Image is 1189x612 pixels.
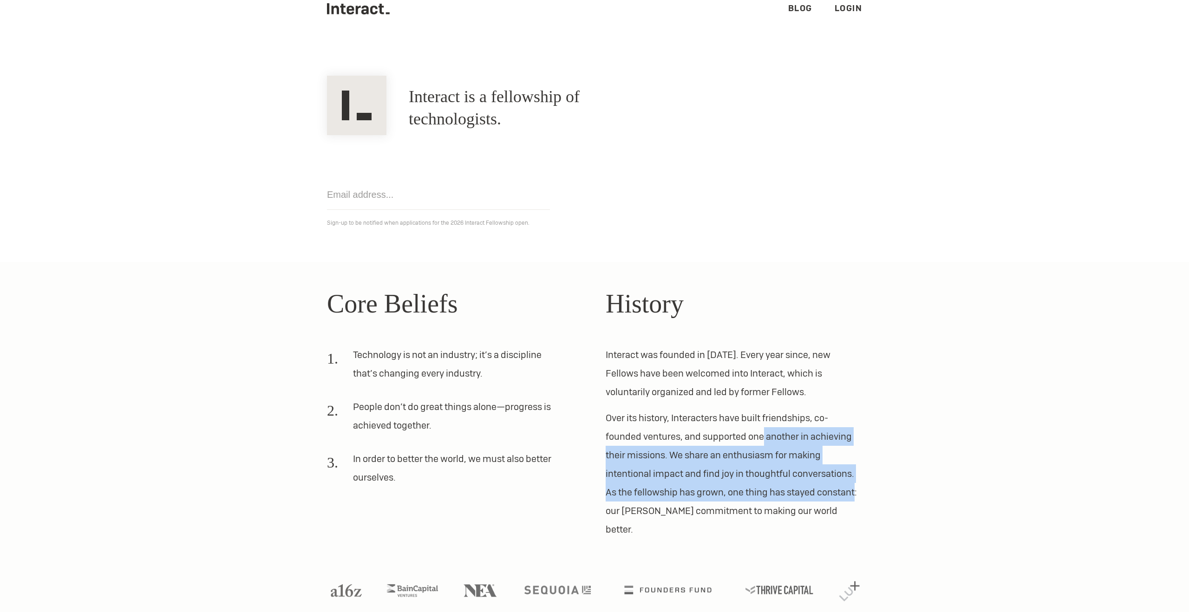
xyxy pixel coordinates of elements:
img: A16Z logo [331,584,361,597]
p: Over its history, Interacters have built friendships, co-founded ventures, and supported one anot... [606,409,862,539]
img: NEA logo [464,584,497,597]
img: Thrive Capital logo [745,586,813,594]
img: Interact Logo [327,76,386,135]
img: Bain Capital Ventures logo [387,584,438,597]
h1: Interact is a fellowship of technologists. [409,86,660,130]
li: Technology is not an industry; it’s a discipline that’s changing every industry. [327,345,561,390]
h2: History [606,284,862,323]
input: Email address... [327,180,550,210]
img: Lux Capital logo [839,581,859,601]
a: Blog [788,3,812,13]
li: In order to better the world, we must also better ourselves. [327,449,561,494]
h2: Core Beliefs [327,284,583,323]
p: Interact was founded in [DATE]. Every year since, new Fellows have been welcomed into Interact, w... [606,345,862,401]
img: Sequoia logo [524,586,590,594]
li: People don’t do great things alone—progress is achieved together. [327,397,561,442]
img: Founders Fund logo [625,586,712,594]
a: Login [835,3,862,13]
p: Sign-up to be notified when applications for the 2026 Interact Fellowship open. [327,217,862,228]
